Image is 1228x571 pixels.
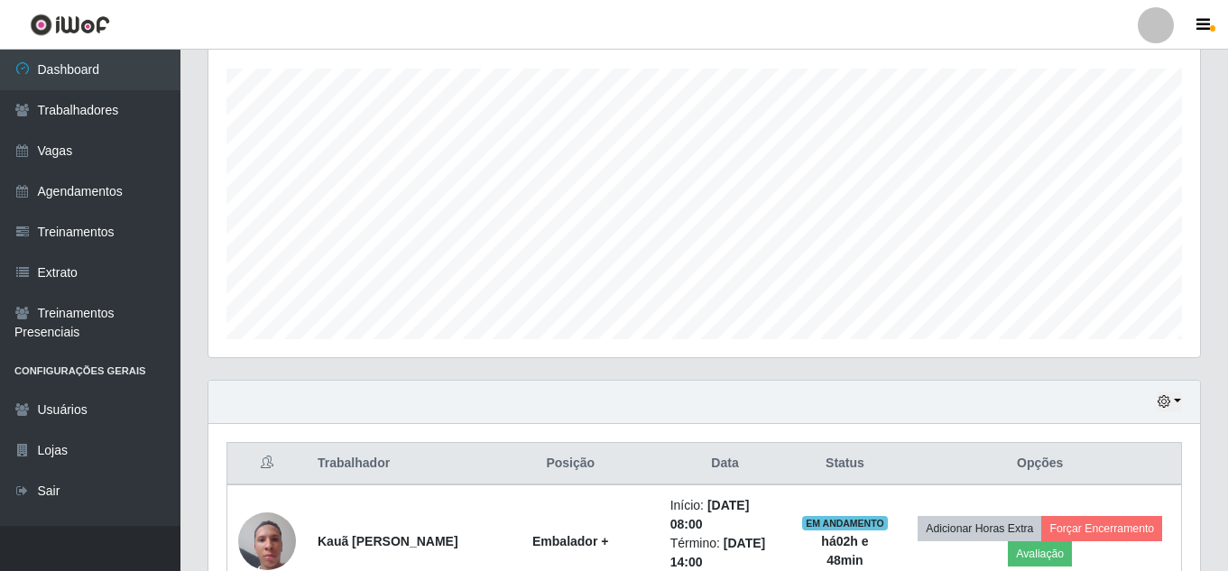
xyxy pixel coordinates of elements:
th: Data [660,443,791,485]
th: Opções [899,443,1181,485]
time: [DATE] 08:00 [670,498,750,531]
button: Forçar Encerramento [1041,516,1162,541]
button: Adicionar Horas Extra [918,516,1041,541]
strong: Kauã [PERSON_NAME] [318,534,458,548]
span: EM ANDAMENTO [802,516,888,530]
button: Avaliação [1008,541,1072,566]
img: CoreUI Logo [30,14,110,36]
th: Status [790,443,899,485]
strong: Embalador + [532,534,608,548]
th: Trabalhador [307,443,482,485]
strong: há 02 h e 48 min [821,534,868,567]
li: Início: [670,496,780,534]
th: Posição [482,443,660,485]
